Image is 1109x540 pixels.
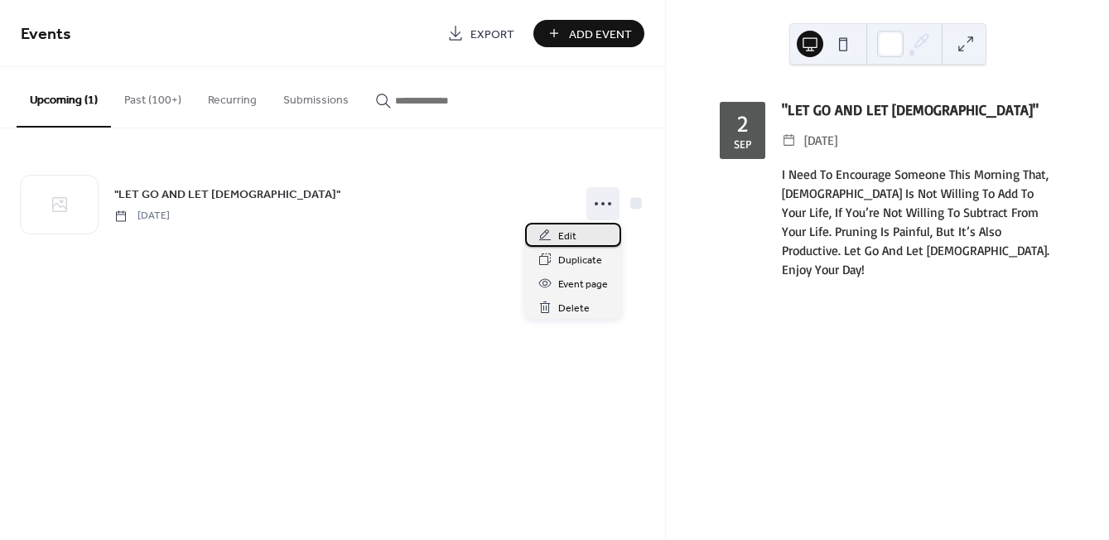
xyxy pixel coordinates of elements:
span: Duplicate [558,252,602,269]
div: Sep [734,138,751,150]
span: [DATE] [114,209,170,224]
span: Export [470,26,514,43]
button: Recurring [195,67,270,126]
button: Past (100+) [111,67,195,126]
span: Events [21,18,71,51]
button: Add Event [533,20,644,47]
button: Upcoming (1) [17,67,111,128]
span: Event page [558,276,608,293]
div: 2 [737,112,748,135]
span: Add Event [569,26,632,43]
div: "LET GO AND LET [DEMOGRAPHIC_DATA]" [782,99,1055,120]
span: [DATE] [804,129,837,151]
span: Delete [558,300,590,317]
button: Submissions [270,67,362,126]
a: "LET GO AND LET [DEMOGRAPHIC_DATA]" [114,185,340,204]
span: Edit [558,228,576,245]
div: I Need To Encourage Someone This Morning That, [DEMOGRAPHIC_DATA] Is Not Willing To Add To Your L... [782,165,1055,280]
div: ​ [782,129,797,151]
span: "LET GO AND LET [DEMOGRAPHIC_DATA]" [114,186,340,204]
a: Export [435,20,527,47]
